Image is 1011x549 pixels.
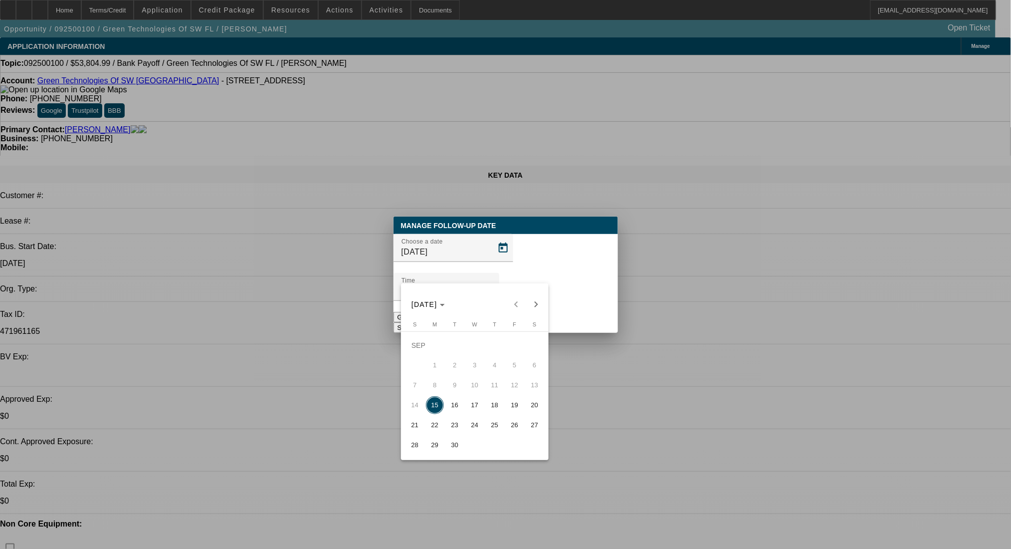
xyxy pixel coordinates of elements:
button: September 14, 2025 [405,395,425,415]
span: 14 [406,396,424,414]
button: September 12, 2025 [505,375,525,395]
button: Choose month and year [407,295,449,313]
button: September 28, 2025 [405,435,425,455]
button: September 11, 2025 [485,375,505,395]
span: 3 [466,356,484,374]
span: 23 [446,416,464,434]
button: September 5, 2025 [505,355,525,375]
span: 24 [466,416,484,434]
span: 6 [526,356,544,374]
button: September 21, 2025 [405,415,425,435]
span: 10 [466,376,484,394]
td: SEP [405,335,545,355]
span: 28 [406,436,424,454]
span: W [472,321,477,327]
span: 4 [486,356,504,374]
button: September 24, 2025 [465,415,485,435]
span: M [432,321,437,327]
button: September 13, 2025 [525,375,545,395]
button: September 19, 2025 [505,395,525,415]
span: S [413,321,416,327]
button: September 9, 2025 [445,375,465,395]
span: 9 [446,376,464,394]
span: 25 [486,416,504,434]
span: T [453,321,456,327]
button: September 26, 2025 [505,415,525,435]
span: [DATE] [411,300,437,308]
button: September 4, 2025 [485,355,505,375]
span: T [493,321,496,327]
span: F [513,321,516,327]
button: September 8, 2025 [425,375,445,395]
button: September 16, 2025 [445,395,465,415]
span: 7 [406,376,424,394]
span: 15 [426,396,444,414]
button: September 1, 2025 [425,355,445,375]
button: September 18, 2025 [485,395,505,415]
button: September 30, 2025 [445,435,465,455]
button: September 25, 2025 [485,415,505,435]
button: September 10, 2025 [465,375,485,395]
button: September 15, 2025 [425,395,445,415]
button: September 27, 2025 [525,415,545,435]
button: September 29, 2025 [425,435,445,455]
button: September 17, 2025 [465,395,485,415]
button: Next month [526,294,546,314]
button: September 2, 2025 [445,355,465,375]
span: 26 [506,416,524,434]
span: 19 [506,396,524,414]
button: September 7, 2025 [405,375,425,395]
button: September 20, 2025 [525,395,545,415]
span: 16 [446,396,464,414]
span: 1 [426,356,444,374]
span: 12 [506,376,524,394]
span: 2 [446,356,464,374]
span: S [533,321,536,327]
span: 5 [506,356,524,374]
span: 21 [406,416,424,434]
button: September 6, 2025 [525,355,545,375]
button: September 3, 2025 [465,355,485,375]
span: 17 [466,396,484,414]
button: September 23, 2025 [445,415,465,435]
span: 8 [426,376,444,394]
span: 13 [526,376,544,394]
button: September 22, 2025 [425,415,445,435]
span: 30 [446,436,464,454]
span: 27 [526,416,544,434]
span: 29 [426,436,444,454]
span: 18 [486,396,504,414]
span: 20 [526,396,544,414]
span: 11 [486,376,504,394]
span: 22 [426,416,444,434]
